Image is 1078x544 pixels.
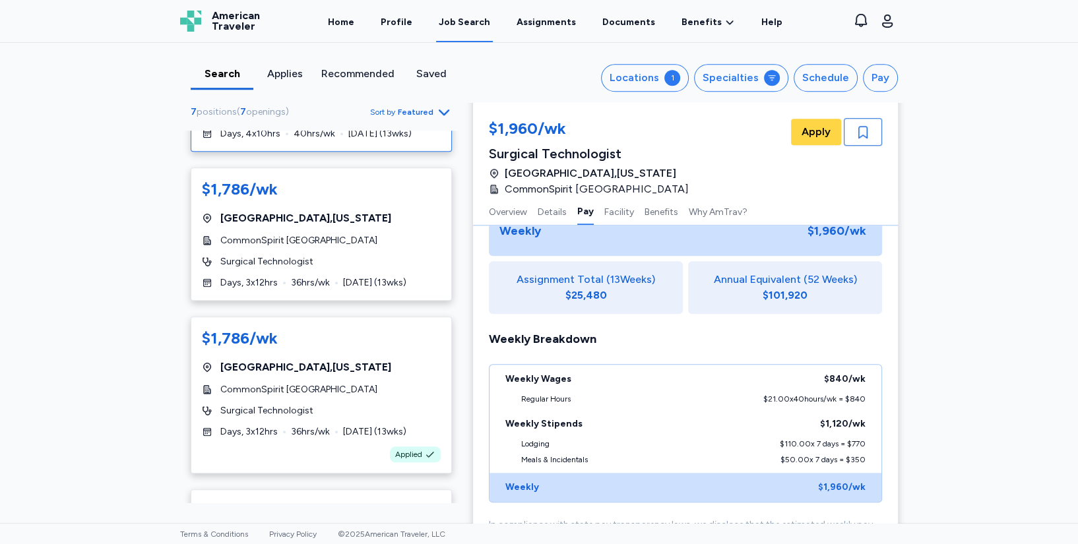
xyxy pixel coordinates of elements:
div: $1,960 /wk [802,216,872,245]
button: Pay [577,197,594,225]
span: 36 hrs/wk [291,276,330,289]
div: $101,920 [763,287,808,303]
button: Pay [863,64,898,92]
button: Benefits [645,197,678,225]
div: Surgical Technologist [489,144,697,163]
div: Schedule [802,70,849,86]
a: Terms & Conditions [180,529,248,539]
a: Benefits [682,16,735,29]
button: Why AmTrav? [689,197,747,225]
span: 7 [240,106,246,117]
div: $25,480 [565,287,607,303]
span: Annual Equivalent [714,272,801,287]
div: Pay [872,70,889,86]
button: Sort byFeatured [370,104,452,120]
span: Apply [802,124,831,140]
span: [DATE] ( 13 wks) [343,276,406,289]
span: Assignment Total [517,272,604,287]
span: CommonSpirit [GEOGRAPHIC_DATA] [220,383,377,396]
div: Regular Hours [521,394,571,404]
span: positions [197,106,237,117]
span: Featured [398,107,433,117]
span: Days, 3x12hrs [220,276,278,289]
span: 36 hrs/wk [291,425,330,438]
div: $1,120 /wk [820,417,866,431]
div: Weekly Breakdown [489,330,882,348]
div: Recommended [321,66,395,82]
div: ( ) [191,106,294,119]
div: 1 [664,70,680,86]
span: Applied [395,449,422,460]
div: Locations [610,70,659,86]
div: Weekly Stipends [505,417,583,431]
button: Details [538,197,567,225]
div: Saved [405,66,457,82]
div: $840 /wk [824,373,866,386]
div: Applies [259,66,311,82]
div: $110.00 x 7 days = $770 [780,438,866,449]
span: [DATE] ( 13 wks) [343,425,406,438]
button: Facility [604,197,634,225]
span: openings [246,106,286,117]
span: Surgical Technologist [220,255,313,268]
button: Schedule [794,64,858,92]
span: © 2025 American Traveler, LLC [338,529,445,539]
span: Days, 3x12hrs [220,425,278,438]
button: Apply [791,119,841,145]
span: Benefits [682,16,722,29]
a: Job Search [436,1,493,42]
div: $1,960/wk [489,118,697,142]
span: Surgical Technologist [220,404,313,417]
span: Days, 4x10hrs [220,127,280,140]
span: ( 13 Weeks) [606,272,655,287]
div: $1,960 /wk [818,481,866,494]
span: American Traveler [212,11,260,32]
div: Weekly Wages [505,373,571,386]
div: Weekly [499,222,541,240]
a: Privacy Policy [269,529,317,539]
div: Weekly [505,481,539,494]
div: Specialties [703,70,759,86]
div: Search [196,66,248,82]
span: [GEOGRAPHIC_DATA] , [US_STATE] [220,359,391,375]
div: Meals & Incidentals [521,454,588,465]
div: Lodging [521,438,550,449]
span: CommonSpirit [GEOGRAPHIC_DATA] [505,181,689,197]
span: 40 hrs/wk [294,127,335,140]
div: $1,786/wk [202,328,278,349]
span: [GEOGRAPHIC_DATA] , [US_STATE] [220,210,391,226]
img: Logo [180,11,201,32]
div: $50.00 x 7 days = $350 [780,454,866,465]
button: Specialties [694,64,788,92]
span: CommonSpirit [GEOGRAPHIC_DATA] [220,234,377,247]
div: $1,786/wk [202,179,278,200]
button: Overview [489,197,527,225]
div: $1,564/wk [202,500,279,522]
div: $21.00 x 40 hours/wk = $840 [763,394,866,404]
span: Sort by [370,107,395,117]
span: [GEOGRAPHIC_DATA] , [US_STATE] [505,166,676,181]
span: [DATE] ( 13 wks) [348,127,412,140]
span: (52 Weeks) [804,272,857,287]
button: Locations1 [601,64,689,92]
span: 7 [191,106,197,117]
div: Job Search [439,16,490,29]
